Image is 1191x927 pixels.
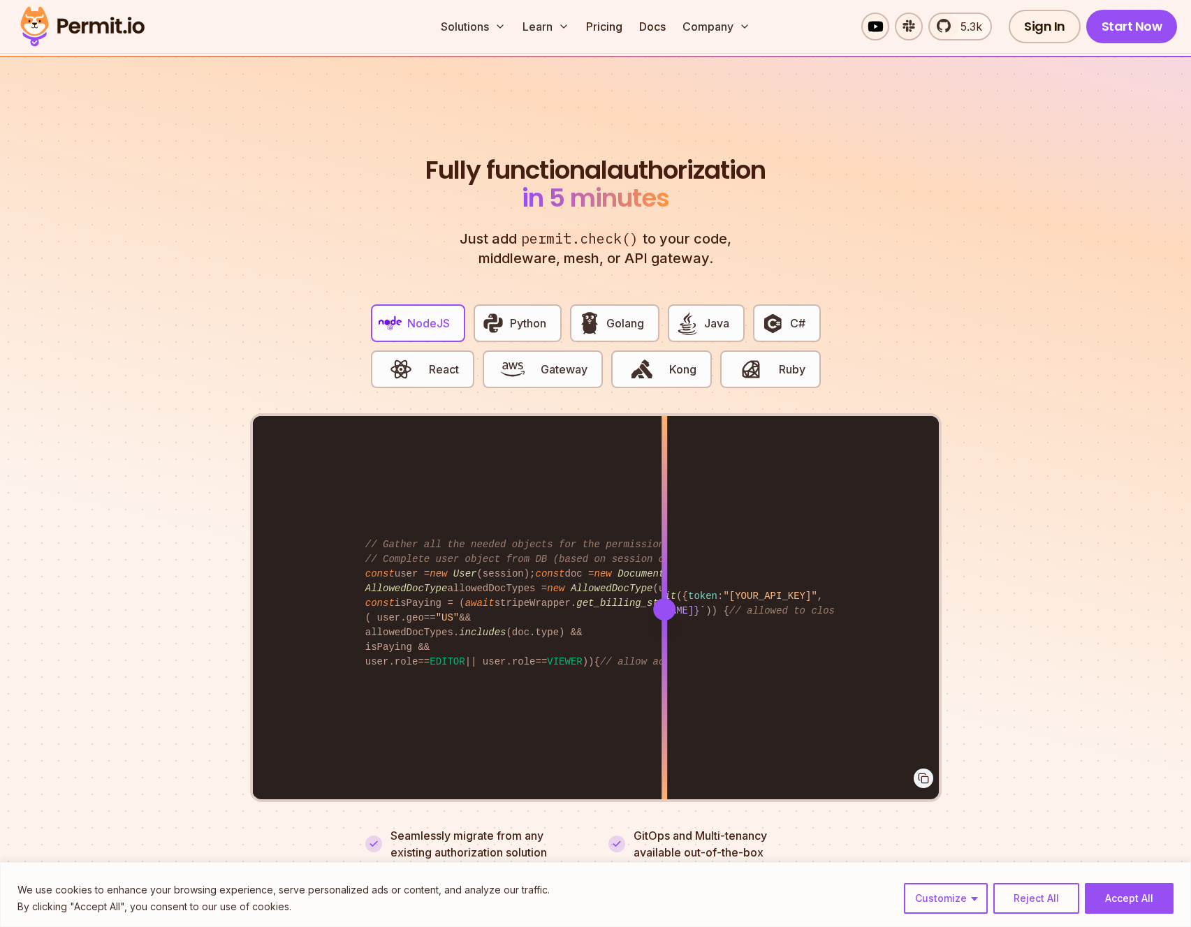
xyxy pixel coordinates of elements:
[365,554,829,565] span: // Complete user object from DB (based on session object, only 3 DB queries...)
[993,883,1079,914] button: Reject All
[1009,10,1081,43] a: Sign In
[571,583,653,594] span: AllowedDocType
[576,598,682,609] span: get_billing_status
[779,361,805,378] span: Ruby
[435,13,511,40] button: Solutions
[669,361,696,378] span: Kong
[1086,10,1178,43] a: Start Now
[407,315,450,332] span: NodeJS
[365,539,700,550] span: // Gather all the needed objects for the permission check
[618,568,664,579] span: Document
[430,568,447,579] span: new
[522,180,669,216] span: in 5 minutes
[739,357,763,381] img: Ruby
[580,13,628,40] a: Pricing
[790,315,805,332] span: C#
[390,827,583,861] p: Seamlessly migrate from any existing authorization solution
[517,13,575,40] button: Learn
[365,598,395,609] span: const
[729,605,876,616] span: // allowed to close issue
[541,361,587,378] span: Gateway
[481,311,505,335] img: Python
[535,568,564,579] span: const
[723,591,817,602] span: "[YOUR_API_KEY]"
[634,827,767,861] p: GitOps and Multi-tenancy available out-of-the-box
[675,311,699,335] img: Java
[704,315,729,332] span: Java
[517,229,643,249] span: permit.check()
[423,156,769,212] h2: authorization
[547,583,564,594] span: new
[630,357,654,381] img: Kong
[606,315,644,332] span: Golang
[677,13,756,40] button: Company
[14,3,151,50] img: Permit logo
[465,598,495,609] span: await
[459,627,506,638] span: includes
[600,656,688,667] span: // allow access
[512,656,536,667] span: role
[578,311,601,335] img: Golang
[17,882,550,898] p: We use cookies to enhance your browsing experience, serve personalized ads or content, and analyz...
[594,568,612,579] span: new
[365,583,448,594] span: AllowedDocType
[928,13,992,40] a: 5.3k
[430,656,465,667] span: EDITOR
[379,311,402,335] img: NodeJS
[535,627,559,638] span: type
[688,591,717,602] span: token
[634,13,671,40] a: Docs
[1085,883,1174,914] button: Accept All
[436,612,460,623] span: "US"
[510,315,546,332] span: Python
[501,357,525,381] img: Gateway
[761,311,784,335] img: C#
[395,656,418,667] span: role
[365,568,395,579] span: const
[952,18,982,35] span: 5.3k
[389,357,413,381] img: React
[356,526,835,681] code: user = (session); doc = ( , , session. ); allowedDocTypes = (user. ); isPaying = ( stripeWrapper....
[547,656,582,667] span: VIEWER
[17,898,550,915] p: By clicking "Accept All", you consent to our use of cookies.
[425,156,607,184] span: Fully functional
[445,229,747,268] p: Just add to your code, middleware, mesh, or API gateway.
[904,883,988,914] button: Customize
[429,361,459,378] span: React
[453,568,477,579] span: User
[407,612,424,623] span: geo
